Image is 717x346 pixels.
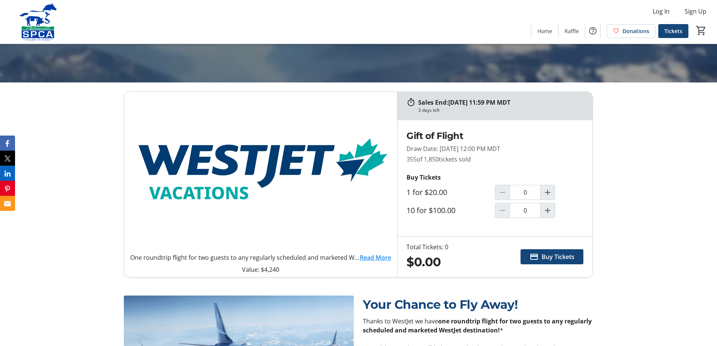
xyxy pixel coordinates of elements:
[124,92,397,250] img: Gift of Flight
[406,253,448,271] div: $0.00
[537,27,552,35] span: Home
[418,107,440,114] div: 3 days left
[406,173,441,181] strong: Buy Tickets
[565,27,579,35] span: Raffle
[363,296,593,314] p: Your Chance to Fly Away!
[406,188,447,197] label: 1 for $20.00
[360,253,391,262] a: Read More
[531,24,558,38] a: Home
[406,129,583,143] h2: Gift of Flight
[406,242,448,251] div: Total Tickets: 0
[418,98,448,107] span: Sales End:
[417,155,439,163] span: of 1,850
[653,7,670,16] span: Log In
[685,7,706,16] span: Sign Up
[5,3,72,41] img: Alberta SPCA's Logo
[540,203,555,218] button: Increment by one
[406,144,583,153] p: Draw Date: [DATE] 12:00 PM MDT
[406,206,455,215] label: 10 for $100.00
[585,23,600,38] button: Help
[694,24,708,37] button: Cart
[363,317,592,334] strong: one roundtrip flight for two guests to any regularly scheduled and marketed WestJet destination!
[647,5,676,17] button: Log In
[542,252,574,261] span: Buy Tickets
[623,27,649,35] span: Donations
[607,24,655,38] a: Donations
[130,253,360,262] p: One roundtrip flight for two guests to any regularly scheduled and marketed WestJet destination!*...
[559,24,585,38] a: Raffle
[664,27,682,35] span: Tickets
[540,185,555,200] button: Increment by one
[448,98,510,107] span: [DATE] 11:59 PM MDT
[521,249,583,264] button: Buy Tickets
[406,155,583,164] p: 355 tickets sold
[658,24,688,38] a: Tickets
[130,265,391,274] p: Value: $4,240
[363,317,593,335] p: Thanks to WestJet we have *
[679,5,712,17] button: Sign Up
